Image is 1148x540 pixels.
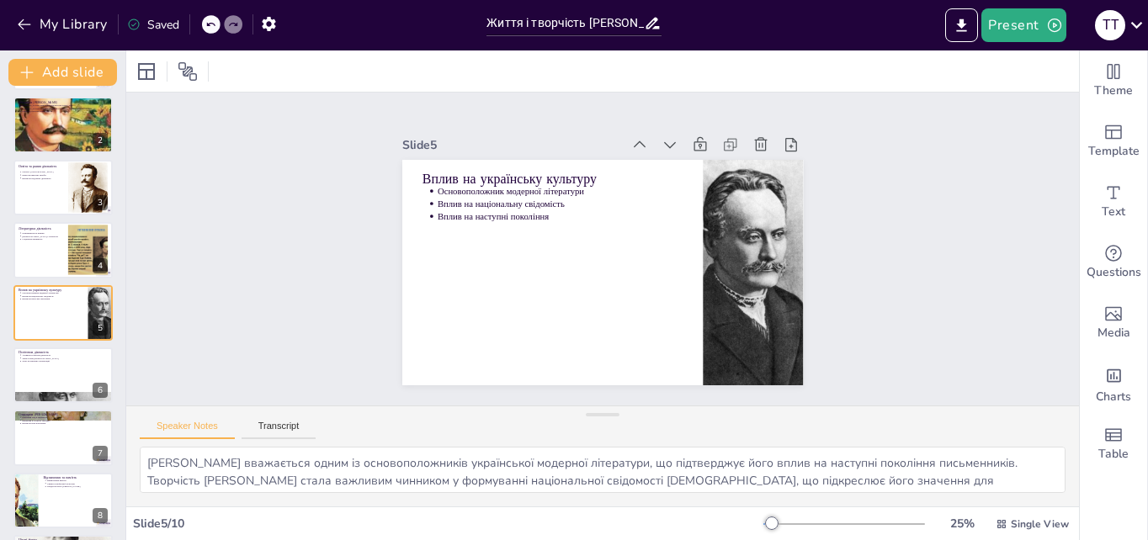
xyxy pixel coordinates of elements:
[22,422,108,426] p: Вплив на нові покоління
[127,17,179,33] div: Saved
[8,59,117,86] button: Add slide
[19,164,63,169] p: Освіта та рання діяльність
[1087,263,1141,282] span: Questions
[19,226,63,231] p: Літературна діяльність
[140,421,235,439] button: Speaker Notes
[242,421,316,439] button: Transcript
[22,103,108,107] p: [PERSON_NAME] народився [DEMOGRAPHIC_DATA]
[1080,232,1147,293] div: Get real-time input from your audience
[518,31,691,189] div: Slide 5
[1080,50,1147,111] div: Change the overall theme
[22,357,108,360] p: Захист прав [DEMOGRAPHIC_DATA]
[93,383,108,398] div: 6
[506,100,697,273] p: Вплив на національну свідомість
[93,320,108,336] div: 5
[1011,517,1069,531] span: Single View
[13,473,113,528] div: 8
[22,170,63,173] p: Освіта у [GEOGRAPHIC_DATA]
[19,99,108,104] p: Біографія [PERSON_NAME]
[178,61,198,82] span: Position
[22,238,63,241] p: Соціальна активність
[140,447,1066,493] textarea: [PERSON_NAME] вважається одним із основоположників української модерної літератури, що підтверджу...
[133,516,763,532] div: Slide 5 / 10
[13,97,113,152] div: 2
[93,508,108,523] div: 8
[22,297,82,300] p: Вплив на наступні покоління
[22,353,108,357] p: Активна політична діяльність
[13,11,114,38] button: My Library
[93,195,108,210] div: 3
[13,410,113,465] div: 7
[22,232,63,236] p: Різноманітність жанрів
[1095,8,1125,42] button: Т Т
[13,222,113,278] div: 4
[22,294,82,298] p: Вплив на національну свідомість
[942,516,982,532] div: 25 %
[981,8,1066,42] button: Present
[47,479,108,482] p: Вшанування пам'яті
[486,11,643,35] input: Insert title
[1102,203,1125,221] span: Text
[1080,172,1147,232] div: Add text boxes
[1080,414,1147,474] div: Add a table
[1080,111,1147,172] div: Add ready made slides
[1095,10,1125,40] div: Т Т
[19,412,108,417] p: Спадщина [PERSON_NAME]
[509,69,715,257] p: Вплив на українську культуру
[93,446,108,461] div: 7
[22,109,108,113] p: Освіта в [GEOGRAPHIC_DATA]
[93,133,108,148] div: 2
[13,347,113,403] div: 6
[1098,324,1130,342] span: Media
[514,91,705,264] p: Основоположник модерної літератури
[93,258,108,273] div: 4
[1096,388,1131,406] span: Charts
[1094,82,1133,100] span: Theme
[1088,142,1140,161] span: Template
[47,482,108,485] p: Символ української культури
[19,287,83,292] p: Вплив на українську культуру
[133,58,160,85] div: Layout
[22,106,108,109] p: [PERSON_NAME] - видатний [DEMOGRAPHIC_DATA] поет і публіцист
[43,474,108,479] p: Відзначення та пам'ять
[22,177,63,180] p: Вплив на подальшу діяльність
[13,160,113,215] div: 3
[22,291,82,294] p: Основоположник модерної літератури
[1080,293,1147,353] div: Add images, graphics, shapes or video
[22,416,108,420] p: Глибокий слід в літературі
[1098,445,1129,463] span: Table
[22,360,108,363] p: Член політичних організацій
[22,173,63,177] p: Ранні літературні спроби
[497,109,688,283] p: Вплив на наступні покоління
[22,235,63,238] p: [DEMOGRAPHIC_DATA] у творчості
[47,484,108,488] p: Заходи на честь [PERSON_NAME]
[22,419,108,422] p: Вивчення в освітніх закладах
[945,8,978,42] button: Export to PowerPoint
[13,285,113,341] div: 5
[1080,353,1147,414] div: Add charts and graphs
[19,350,108,355] p: Політична діяльність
